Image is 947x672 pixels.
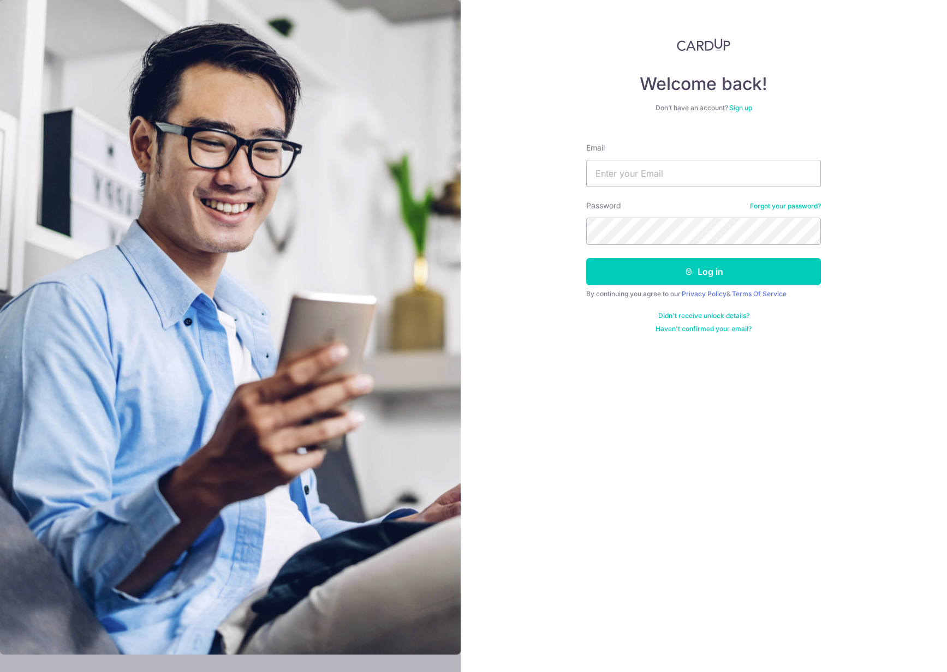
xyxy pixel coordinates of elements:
[586,258,821,285] button: Log in
[586,73,821,95] h4: Welcome back!
[732,290,787,298] a: Terms Of Service
[586,290,821,298] div: By continuing you agree to our &
[750,202,821,211] a: Forgot your password?
[682,290,726,298] a: Privacy Policy
[656,325,752,333] a: Haven't confirmed your email?
[586,200,621,211] label: Password
[729,104,752,112] a: Sign up
[586,160,821,187] input: Enter your Email
[658,311,749,320] a: Didn't receive unlock details?
[677,38,730,51] img: CardUp Logo
[586,142,605,153] label: Email
[586,104,821,112] div: Don’t have an account?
